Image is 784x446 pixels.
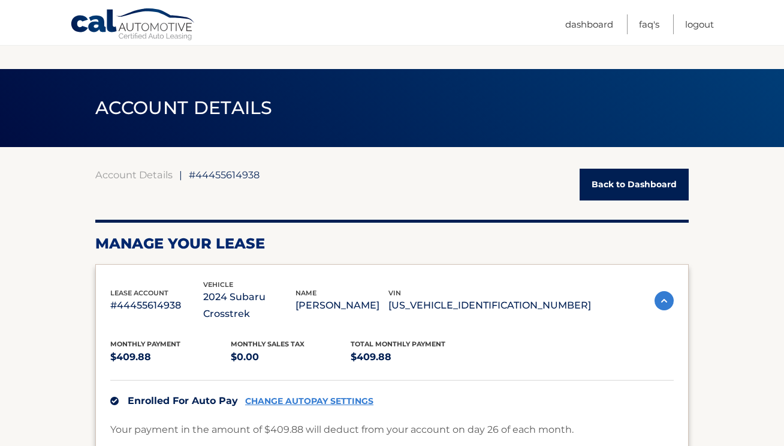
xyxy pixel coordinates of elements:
[110,297,203,314] p: #44455614938
[231,340,304,348] span: Monthly sales Tax
[95,97,273,119] span: ACCOUNT DETAILS
[580,169,689,200] a: Back to Dashboard
[351,340,445,348] span: Total Monthly Payment
[110,289,168,297] span: lease account
[685,14,714,34] a: Logout
[655,291,674,310] img: accordion-active.svg
[95,169,173,181] a: Account Details
[70,8,196,43] a: Cal Automotive
[245,396,373,406] a: CHANGE AUTOPAY SETTINGS
[110,397,119,405] img: check.svg
[110,340,180,348] span: Monthly Payment
[639,14,659,34] a: FAQ's
[203,289,296,322] p: 2024 Subaru Crosstrek
[388,289,401,297] span: vin
[189,169,260,181] span: #44455614938
[565,14,613,34] a: Dashboard
[295,297,388,314] p: [PERSON_NAME]
[110,421,574,438] p: Your payment in the amount of $409.88 will deduct from your account on day 26 of each month.
[110,349,231,366] p: $409.88
[179,169,182,181] span: |
[128,395,238,406] span: Enrolled For Auto Pay
[351,349,471,366] p: $409.88
[203,280,233,289] span: vehicle
[95,235,689,253] h2: Manage Your Lease
[231,349,351,366] p: $0.00
[388,297,591,314] p: [US_VEHICLE_IDENTIFICATION_NUMBER]
[295,289,316,297] span: name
